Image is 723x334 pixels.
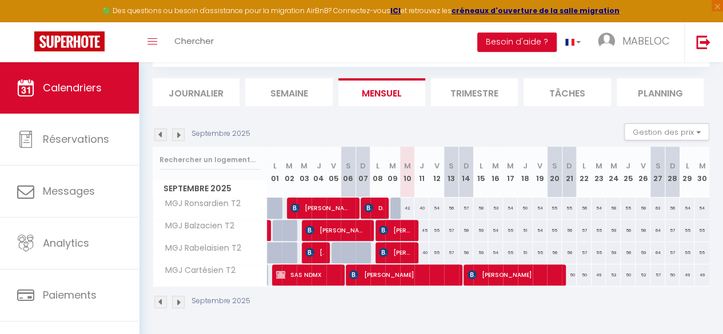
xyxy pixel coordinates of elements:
span: Dnl Toporau [364,197,383,219]
abbr: M [389,160,396,171]
div: 49 [592,264,606,285]
li: Planning [617,78,704,106]
abbr: L [479,160,482,171]
li: Journalier [153,78,239,106]
div: 55 [680,242,694,263]
abbr: M [507,160,514,171]
span: MGJ Cartésien T2 [155,264,238,277]
div: 63 [650,198,665,219]
div: 56 [621,220,636,241]
abbr: D [566,160,572,171]
div: 50 [665,264,680,285]
abbr: M [301,160,307,171]
div: 54 [488,220,503,241]
div: 64 [650,220,665,241]
span: Calendriers [43,81,102,95]
div: 54 [592,198,606,219]
span: Septembre 2025 [153,180,267,197]
abbr: J [317,160,321,171]
abbr: D [669,160,675,171]
div: 57 [650,264,665,285]
abbr: S [346,160,351,171]
div: 57 [459,198,474,219]
div: 59 [606,242,621,263]
th: 10 [400,147,415,198]
div: 49 [694,264,709,285]
div: 54 [680,198,694,219]
div: 55 [503,242,518,263]
abbr: J [523,160,528,171]
div: 57 [577,220,592,241]
div: 55 [533,242,548,263]
div: 50 [562,264,577,285]
span: MGJ Rabelaisien T2 [155,242,244,255]
div: 59 [606,220,621,241]
th: 13 [444,147,459,198]
th: 14 [459,147,474,198]
li: Mensuel [338,78,425,106]
div: 54 [694,198,709,219]
abbr: M [610,160,617,171]
span: Messages [43,184,95,198]
span: SAS NDMX [276,264,338,285]
div: 59 [473,242,488,263]
div: 52 [636,264,650,285]
abbr: L [582,160,586,171]
div: 56 [621,242,636,263]
div: 55 [429,220,444,241]
div: 55 [694,242,709,263]
th: 02 [282,147,297,198]
div: 58 [606,198,621,219]
div: 56 [665,198,680,219]
li: Trimestre [431,78,518,106]
th: 30 [694,147,709,198]
div: 55 [621,198,636,219]
div: 51 [518,220,533,241]
div: 57 [577,242,592,263]
div: 64 [650,242,665,263]
span: Chercher [174,35,214,47]
div: 55 [592,220,606,241]
div: 57 [444,220,459,241]
th: 12 [429,147,444,198]
button: Ouvrir le widget de chat LiveChat [9,5,43,39]
div: 54 [429,198,444,219]
p: Septembre 2025 [191,296,250,307]
span: Paiements [43,288,97,302]
strong: ICI [390,6,401,15]
div: 51 [518,242,533,263]
div: 40 [414,242,429,263]
span: [PERSON_NAME] [379,242,412,263]
button: Gestion des prix [624,123,709,140]
abbr: M [698,160,705,171]
span: MGJ Ronsardien T2 [155,198,243,210]
abbr: S [655,160,660,171]
p: Septembre 2025 [191,128,250,139]
div: 54 [533,220,548,241]
div: 40 [414,198,429,219]
span: [PERSON_NAME] [290,197,352,219]
a: créneaux d'ouverture de la salle migration [452,6,620,15]
div: 54 [503,198,518,219]
th: 23 [592,147,606,198]
th: 04 [311,147,326,198]
div: 58 [459,220,474,241]
th: 29 [680,147,694,198]
span: Analytics [43,236,89,250]
img: logout [696,35,710,49]
span: Réservations [43,132,109,146]
abbr: M [492,160,499,171]
th: 27 [650,147,665,198]
th: 06 [341,147,355,198]
div: 55 [592,242,606,263]
div: 58 [459,242,474,263]
th: 03 [297,147,311,198]
abbr: D [464,160,469,171]
div: 42 [400,198,415,219]
img: ... [598,33,615,50]
div: 49 [680,264,694,285]
div: 55 [547,198,562,219]
abbr: J [420,160,424,171]
div: 56 [547,242,562,263]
